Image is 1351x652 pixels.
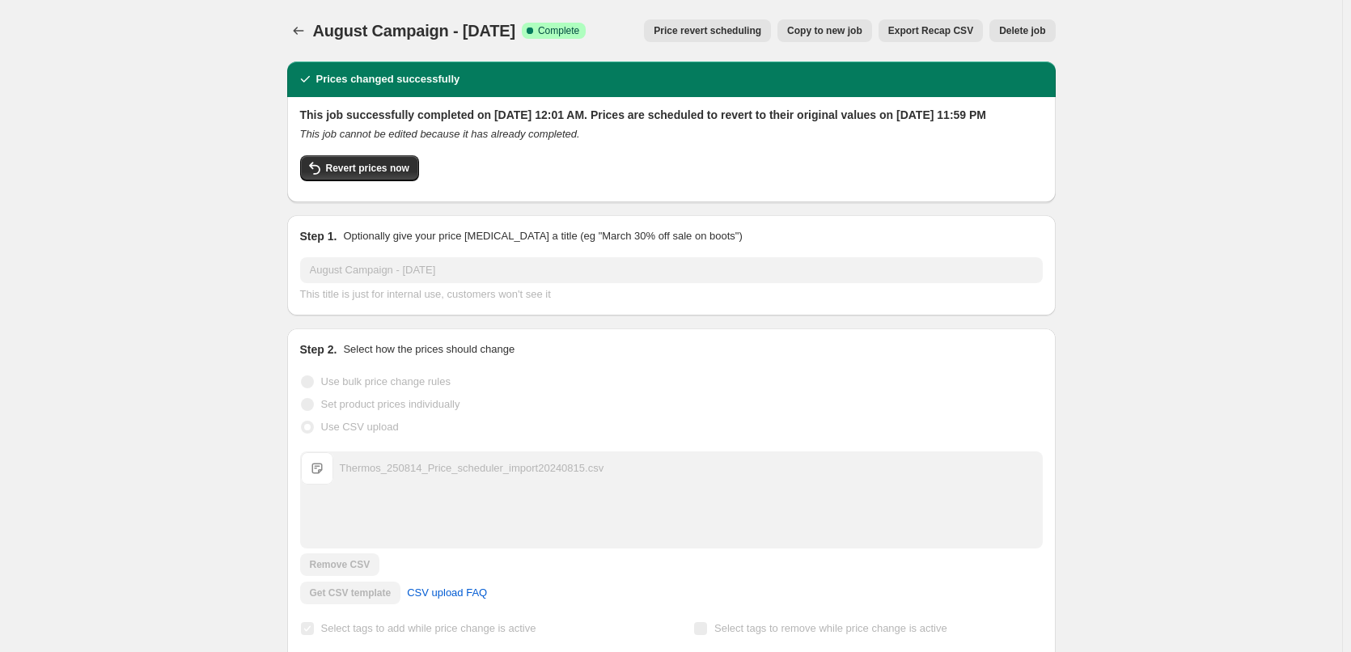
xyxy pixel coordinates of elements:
[888,24,973,37] span: Export Recap CSV
[321,421,399,433] span: Use CSV upload
[787,24,862,37] span: Copy to new job
[300,288,551,300] span: This title is just for internal use, customers won't see it
[321,398,460,410] span: Set product prices individually
[321,375,451,387] span: Use bulk price change rules
[287,19,310,42] button: Price change jobs
[654,24,761,37] span: Price revert scheduling
[777,19,872,42] button: Copy to new job
[300,155,419,181] button: Revert prices now
[538,24,579,37] span: Complete
[300,128,580,140] i: This job cannot be edited because it has already completed.
[879,19,983,42] button: Export Recap CSV
[397,580,497,606] a: CSV upload FAQ
[316,71,460,87] h2: Prices changed successfully
[989,19,1055,42] button: Delete job
[343,341,515,358] p: Select how the prices should change
[644,19,771,42] button: Price revert scheduling
[321,622,536,634] span: Select tags to add while price change is active
[326,162,409,175] span: Revert prices now
[407,585,487,601] span: CSV upload FAQ
[300,257,1043,283] input: 30% off holiday sale
[340,460,604,476] div: Thermos_250814_Price_scheduler_import20240815.csv
[313,22,515,40] span: August Campaign - [DATE]
[300,228,337,244] h2: Step 1.
[343,228,742,244] p: Optionally give your price [MEDICAL_DATA] a title (eg "March 30% off sale on boots")
[714,622,947,634] span: Select tags to remove while price change is active
[300,107,1043,123] h2: This job successfully completed on [DATE] 12:01 AM. Prices are scheduled to revert to their origi...
[300,341,337,358] h2: Step 2.
[999,24,1045,37] span: Delete job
